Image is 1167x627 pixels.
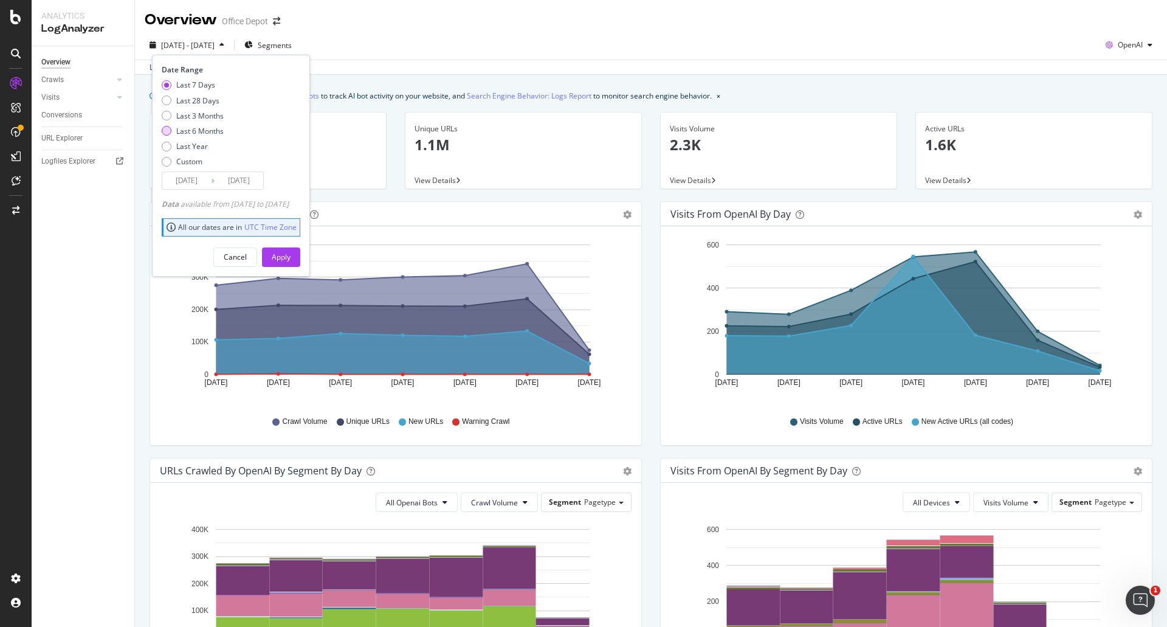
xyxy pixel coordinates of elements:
[578,378,601,387] text: [DATE]
[670,236,1138,405] svg: A chart.
[925,134,1143,155] p: 1.6K
[1134,467,1142,476] div: gear
[471,497,518,508] span: Crawl Volume
[386,497,438,508] span: All Openai Bots
[903,493,970,512] button: All Devices
[461,493,538,512] button: Crawl Volume
[1134,210,1142,219] div: gear
[715,370,719,379] text: 0
[162,95,224,106] div: Last 28 Days
[41,109,82,122] div: Conversions
[41,91,114,104] a: Visits
[191,273,208,282] text: 300K
[623,467,632,476] div: gear
[244,222,297,232] a: UTC Time Zone
[800,417,844,427] span: Visits Volume
[670,123,887,134] div: Visits Volume
[415,123,632,134] div: Unique URLs
[467,89,591,102] a: Search Engine Behavior: Logs Report
[1026,378,1049,387] text: [DATE]
[453,378,477,387] text: [DATE]
[160,465,362,477] div: URLs Crawled by OpenAI By Segment By Day
[41,74,114,86] a: Crawls
[1118,40,1143,50] span: OpenAI
[1095,497,1126,507] span: Pagetype
[1089,378,1112,387] text: [DATE]
[1101,35,1157,55] button: OpenAI
[623,210,632,219] div: gear
[150,89,1152,102] div: info banner
[41,91,60,104] div: Visits
[1059,497,1092,507] span: Segment
[707,525,719,534] text: 600
[964,378,987,387] text: [DATE]
[408,417,443,427] span: New URLs
[191,338,208,347] text: 100K
[391,378,415,387] text: [DATE]
[925,123,1143,134] div: Active URLs
[983,497,1028,508] span: Visits Volume
[515,378,539,387] text: [DATE]
[239,35,297,55] button: Segments
[902,378,925,387] text: [DATE]
[329,378,352,387] text: [DATE]
[215,172,263,189] input: End Date
[376,493,458,512] button: All Openai Bots
[707,561,719,570] text: 400
[670,175,711,185] span: View Details
[462,417,509,427] span: Warning Crawl
[224,252,247,262] div: Cancel
[222,15,268,27] div: Office Depot
[41,56,126,69] a: Overview
[167,222,297,232] div: All our dates are in
[176,126,224,136] div: Last 6 Months
[160,236,627,405] svg: A chart.
[415,134,632,155] p: 1.1M
[862,417,903,427] span: Active URLs
[584,497,616,507] span: Pagetype
[162,80,224,90] div: Last 7 Days
[162,126,224,136] div: Last 6 Months
[670,134,887,155] p: 2.3K
[707,241,719,249] text: 600
[162,141,224,151] div: Last Year
[162,172,211,189] input: Start Date
[191,606,208,615] text: 100K
[262,248,300,267] button: Apply
[973,493,1048,512] button: Visits Volume
[176,141,208,151] div: Last Year
[925,175,966,185] span: View Details
[707,598,719,606] text: 200
[162,199,181,209] span: Data
[145,10,217,30] div: Overview
[282,417,327,427] span: Crawl Volume
[205,378,228,387] text: [DATE]
[267,378,290,387] text: [DATE]
[176,111,224,121] div: Last 3 Months
[176,95,219,106] div: Last 28 Days
[191,525,208,534] text: 400K
[161,40,215,50] span: [DATE] - [DATE]
[191,305,208,314] text: 200K
[41,155,95,168] div: Logfiles Explorer
[707,284,719,293] text: 400
[41,155,126,168] a: Logfiles Explorer
[41,10,125,22] div: Analytics
[258,40,292,50] span: Segments
[162,111,224,121] div: Last 3 Months
[839,378,862,387] text: [DATE]
[707,327,719,336] text: 200
[150,62,216,73] div: Last update
[204,370,208,379] text: 0
[670,208,791,220] div: Visits from OpenAI by day
[346,417,390,427] span: Unique URLs
[41,74,64,86] div: Crawls
[41,132,83,145] div: URL Explorer
[714,87,723,105] button: close banner
[913,497,950,508] span: All Devices
[715,378,738,387] text: [DATE]
[415,175,456,185] span: View Details
[145,35,229,55] button: [DATE] - [DATE]
[1151,586,1160,595] span: 1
